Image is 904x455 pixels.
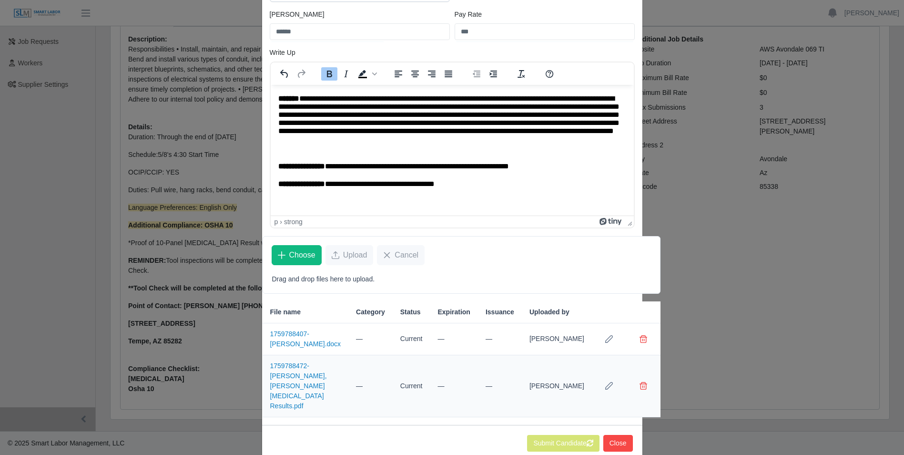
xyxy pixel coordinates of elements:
[634,330,653,349] button: Delete file
[395,249,418,261] span: Cancel
[325,245,374,265] button: Upload
[377,245,425,265] button: Cancel
[293,67,309,81] button: Redo
[272,274,651,284] p: Drag and drop files here to upload.
[393,355,430,417] td: Current
[634,376,653,395] button: Delete file
[624,216,634,227] div: Press the Up and Down arrow keys to resize the editor.
[355,67,378,81] div: Background color Black
[522,355,592,417] td: [PERSON_NAME]
[599,376,619,395] button: Row Edit
[424,67,440,81] button: Align right
[485,67,501,81] button: Increase indent
[348,355,393,417] td: —
[478,355,522,417] td: —
[400,307,421,317] span: Status
[486,307,514,317] span: Issuance
[430,355,477,417] td: —
[541,67,558,81] button: Help
[280,218,282,226] div: ›
[321,67,337,81] button: Bold
[407,67,423,81] button: Align center
[430,323,477,355] td: —
[270,307,301,317] span: File name
[276,67,293,81] button: Undo
[270,10,325,20] label: [PERSON_NAME]
[440,67,457,81] button: Justify
[455,10,482,20] label: Pay Rate
[270,48,295,58] label: Write Up
[599,330,619,349] button: Row Edit
[468,67,485,81] button: Decrease indent
[343,249,367,261] span: Upload
[393,323,430,355] td: Current
[478,323,522,355] td: —
[356,307,385,317] span: Category
[271,85,634,216] iframe: Rich Text Area
[390,67,406,81] button: Align left
[289,249,315,261] span: Choose
[284,218,303,226] div: strong
[513,67,529,81] button: Clear formatting
[270,362,327,410] a: 1759788472-[PERSON_NAME], [PERSON_NAME] [MEDICAL_DATA] Results.pdf
[274,218,278,226] div: p
[348,323,393,355] td: —
[272,245,322,265] button: Choose
[529,307,569,317] span: Uploaded by
[270,330,341,348] a: 1759788407-[PERSON_NAME].docx
[522,323,592,355] td: [PERSON_NAME]
[599,218,623,226] a: Powered by Tiny
[338,67,354,81] button: Italic
[437,307,470,317] span: Expiration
